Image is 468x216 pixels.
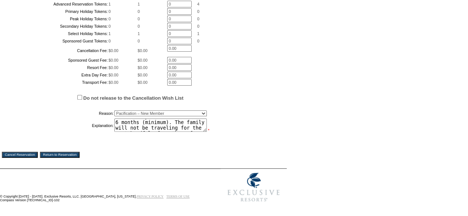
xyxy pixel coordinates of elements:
[83,95,184,101] label: Do not release to the Cancellation Wish List
[108,17,111,21] span: 0
[138,17,140,21] span: 0
[108,48,118,53] span: $0.00
[197,31,199,36] span: 1
[138,31,140,36] span: 1
[21,119,114,133] td: Explanation:
[40,152,80,158] input: Return to Reservation
[21,72,108,78] td: Extra Day Fee:
[21,109,114,118] td: Reason:
[21,16,108,22] td: Peak Holiday Tokens:
[108,58,118,62] span: $0.00
[138,48,148,53] span: $0.00
[138,80,148,85] span: $0.00
[197,24,199,28] span: 0
[166,195,190,198] a: TERMS OF USE
[108,80,118,85] span: $0.00
[21,23,108,30] td: Secondary Holiday Tokens:
[21,30,108,37] td: Select Holiday Tokens:
[197,39,199,43] span: 0
[108,73,118,77] span: $0.00
[21,57,108,64] td: Sponsored Guest Fee:
[137,195,164,198] a: PRIVACY POLICY
[138,24,140,28] span: 0
[138,65,148,70] span: $0.00
[138,58,148,62] span: $0.00
[21,1,108,7] td: Advanced Reservation Tokens:
[108,65,118,70] span: $0.00
[138,73,148,77] span: $0.00
[108,39,111,43] span: 0
[220,169,287,206] img: Exclusive Resorts
[21,64,108,71] td: Resort Fee:
[21,38,108,44] td: Sponsored Guest Tokens:
[108,9,111,14] span: 0
[138,9,140,14] span: 0
[197,9,199,14] span: 0
[138,2,140,6] span: 1
[108,2,111,6] span: 1
[2,152,38,158] input: Cancel Reservation
[108,31,111,36] span: 1
[21,79,108,86] td: Transport Fee:
[197,2,199,6] span: 4
[138,39,140,43] span: 0
[197,17,199,21] span: 0
[21,45,108,56] td: Cancellation Fee:
[108,24,111,28] span: 0
[21,8,108,15] td: Primary Holiday Tokens:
